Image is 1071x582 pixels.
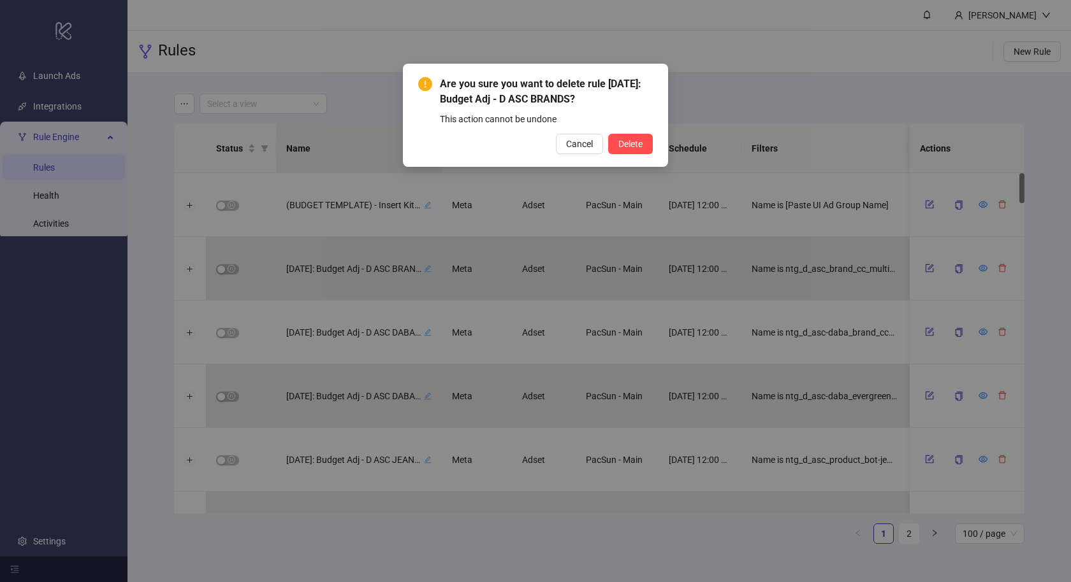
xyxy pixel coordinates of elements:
[618,139,643,149] span: Delete
[418,77,432,91] span: exclamation-circle
[566,139,593,149] span: Cancel
[608,134,653,154] button: Delete
[440,76,653,107] span: Are you sure you want to delete rule [DATE]: Budget Adj - D ASC BRANDS?
[440,112,653,126] div: This action cannot be undone
[556,134,603,154] button: Cancel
